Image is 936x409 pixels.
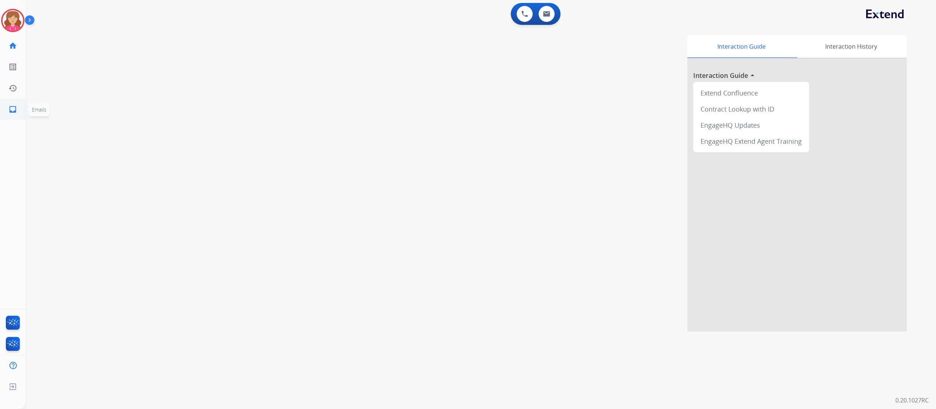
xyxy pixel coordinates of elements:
[895,396,929,405] p: 0.20.1027RC
[696,117,806,133] div: EngageHQ Updates
[795,35,907,58] div: Interaction History
[696,101,806,117] div: Contract Lookup with ID
[3,10,23,31] img: avatar
[687,35,795,58] div: Interaction Guide
[8,63,17,71] mat-icon: list_alt
[696,85,806,101] div: Extend Confluence
[8,84,17,93] mat-icon: history
[8,41,17,50] mat-icon: home
[32,106,46,113] span: Emails
[8,105,17,114] mat-icon: inbox
[696,133,806,149] div: EngageHQ Extend Agent Training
